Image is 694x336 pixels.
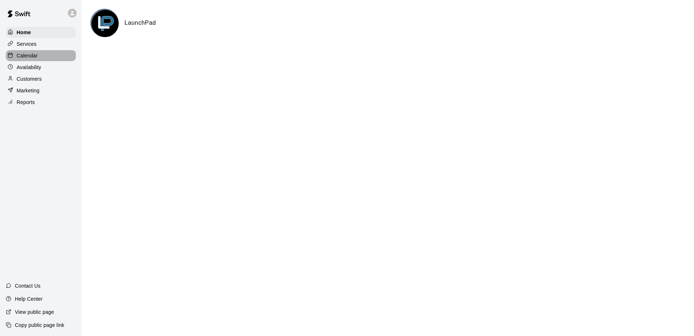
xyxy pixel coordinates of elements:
p: Reports [17,99,35,106]
a: Calendar [6,50,76,61]
p: Calendar [17,52,38,59]
a: Availability [6,62,76,73]
a: Home [6,27,76,38]
a: Services [6,39,76,49]
p: View public page [15,308,54,316]
p: Availability [17,64,41,71]
p: Home [17,29,31,36]
p: Help Center [15,295,42,303]
a: Marketing [6,85,76,96]
p: Copy public page link [15,321,64,329]
p: Contact Us [15,282,41,289]
p: Marketing [17,87,40,94]
p: Services [17,40,37,48]
a: Customers [6,73,76,84]
h6: LaunchPad [124,18,156,28]
a: Reports [6,97,76,108]
p: Customers [17,75,42,83]
img: LaunchPad logo [91,10,119,37]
